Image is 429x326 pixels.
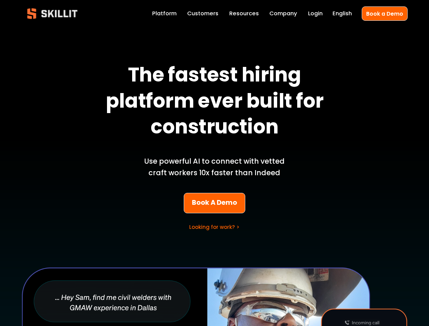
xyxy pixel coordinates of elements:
span: Resources [229,10,259,18]
span: English [333,10,352,18]
a: Company [269,9,297,18]
a: Customers [187,9,218,18]
a: Book A Demo [184,193,245,213]
strong: The fastest hiring platform ever built for construction [106,60,327,146]
a: Book a Demo [362,6,408,20]
a: Login [308,9,323,18]
a: Platform [152,9,177,18]
img: Skillit [21,3,83,24]
div: language picker [333,9,352,18]
p: Use powerful AI to connect with vetted craft workers 10x faster than Indeed [135,156,294,179]
a: Looking for work? > [189,223,239,231]
a: folder dropdown [229,9,259,18]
